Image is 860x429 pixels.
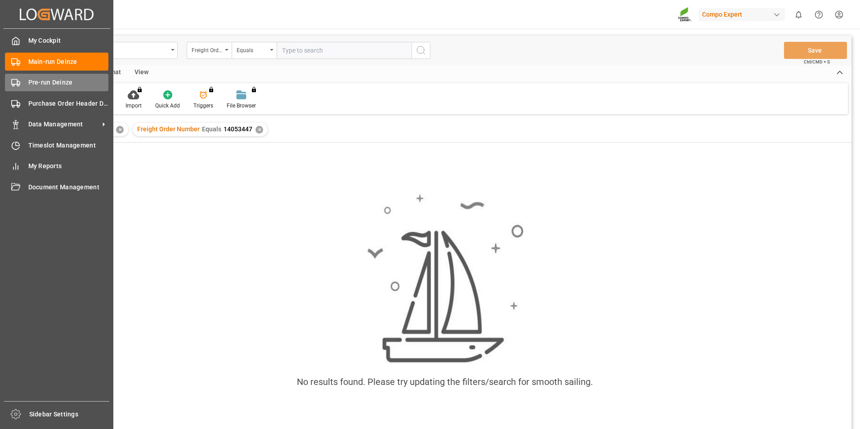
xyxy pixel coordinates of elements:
div: No results found. Please try updating the filters/search for smooth sailing. [297,375,593,389]
img: Screenshot%202023-09-29%20at%2010.02.21.png_1712312052.png [678,7,692,22]
a: Main-run Deinze [5,53,108,70]
button: search button [412,42,430,59]
span: Timeslot Management [28,141,109,150]
button: open menu [187,42,232,59]
span: My Reports [28,161,109,171]
span: Data Management [28,120,99,129]
button: Help Center [809,4,829,25]
span: Pre-run Deinze [28,78,109,87]
div: Compo Expert [699,8,785,21]
button: show 0 new notifications [788,4,809,25]
button: Compo Expert [699,6,788,23]
a: Purchase Order Header Deinze [5,94,108,112]
div: Quick Add [155,102,180,110]
span: Sidebar Settings [29,410,110,419]
div: Equals [237,44,267,54]
span: Document Management [28,183,109,192]
div: ✕ [255,126,263,134]
span: 14053447 [224,125,252,133]
button: open menu [232,42,277,59]
a: My Cockpit [5,32,108,49]
span: My Cockpit [28,36,109,45]
span: Purchase Order Header Deinze [28,99,109,108]
div: Freight Order Number [192,44,222,54]
input: Type to search [277,42,412,59]
a: Pre-run Deinze [5,74,108,91]
span: Ctrl/CMD + S [804,58,830,65]
img: smooth_sailing.jpeg [366,193,524,365]
button: Save [784,42,847,59]
span: Main-run Deinze [28,57,109,67]
a: Timeslot Management [5,136,108,154]
span: Equals [202,125,221,133]
span: Freight Order Number [137,125,200,133]
div: View [128,65,155,80]
div: ✕ [116,126,124,134]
